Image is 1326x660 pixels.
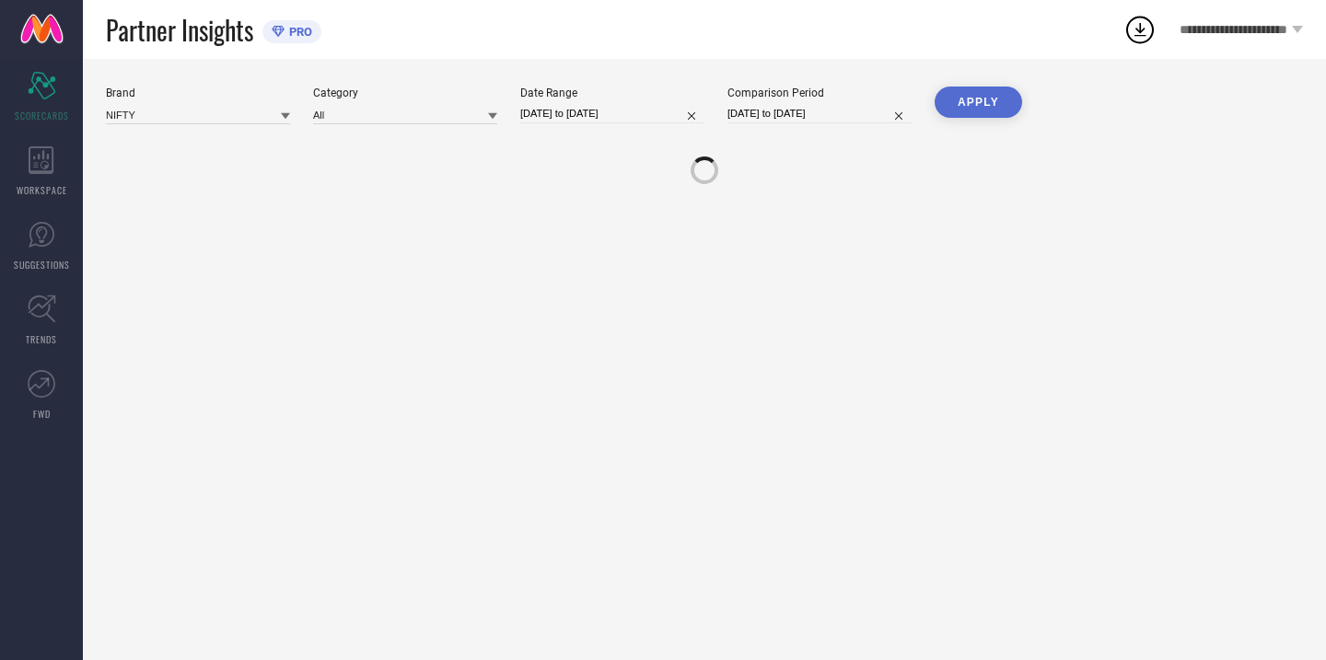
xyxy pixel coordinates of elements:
[106,87,290,99] div: Brand
[33,407,51,421] span: FWD
[26,332,57,346] span: TRENDS
[520,104,704,123] input: Select date range
[1123,13,1157,46] div: Open download list
[727,104,912,123] input: Select comparison period
[106,11,253,49] span: Partner Insights
[15,109,69,122] span: SCORECARDS
[935,87,1022,118] button: APPLY
[14,258,70,272] span: SUGGESTIONS
[17,183,67,197] span: WORKSPACE
[727,87,912,99] div: Comparison Period
[520,87,704,99] div: Date Range
[313,87,497,99] div: Category
[285,25,312,39] span: PRO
